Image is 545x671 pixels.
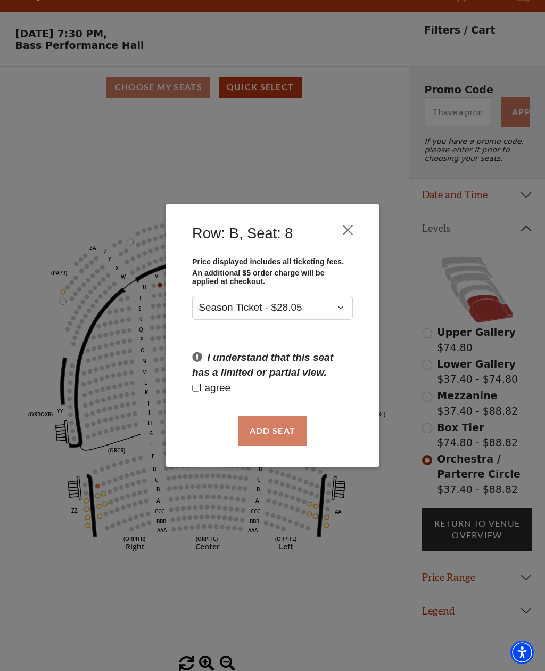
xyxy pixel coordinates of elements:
[192,385,199,392] input: Checkbox field
[192,381,353,396] p: I agree
[192,350,353,381] p: I understand that this seat has a limited or partial view.
[192,269,353,286] p: An additional $5 order charge will be applied at checkout.
[510,641,534,664] div: Accessibility Menu
[192,257,353,266] p: Price displayed includes all ticketing fees.
[338,220,358,240] button: Close
[192,225,293,242] h4: Row: B, Seat: 8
